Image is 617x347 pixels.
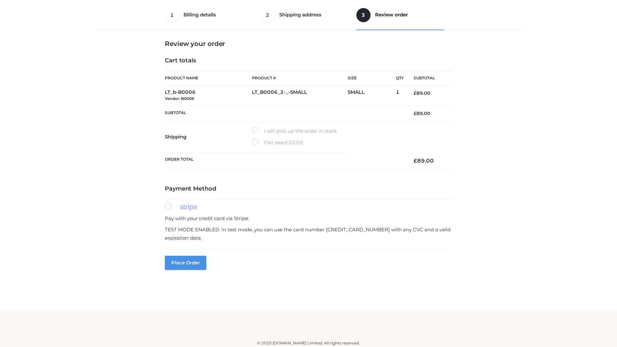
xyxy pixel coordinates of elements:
label: Flat rate: [252,138,303,147]
h4: Cart totals [165,57,452,64]
h4: Payment Method [165,185,452,192]
div: © 2025 [DOMAIN_NAME] Limited. All rights reserved. [95,340,522,346]
bdi: 89.00 [414,90,430,96]
button: Place order [165,256,206,270]
td: 1 [396,85,404,106]
td: SMALL [348,85,396,106]
h3: Review your order [165,40,452,48]
p: Pay with your credit card via Stripe. [165,214,452,223]
small: Vendor: B0006 [165,96,194,101]
label: I will pick up the order in store. [252,127,337,135]
th: Qty [396,71,404,85]
span: £ [414,90,416,96]
td: LT_B0006_2-_-SMALL [252,85,348,106]
span: £ [285,139,288,146]
th: Product Name [165,71,252,85]
th: Size [348,71,393,85]
span: £ [414,157,417,164]
bdi: 20.00 [285,139,303,146]
th: Shipping [165,121,252,152]
th: Subtotal [165,105,404,121]
bdi: 89.00 [414,111,430,116]
span: £ [414,111,416,116]
td: LT_b-B0006 [165,85,252,106]
p: TEST MODE ENABLED. In test mode, you can use the card number [CREDIT_CARD_NUMBER] with any CVC an... [165,226,452,242]
bdi: 89.00 [414,157,434,164]
th: Order Total [165,152,404,169]
th: Product # [252,71,348,85]
th: Subtotal [404,71,452,85]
